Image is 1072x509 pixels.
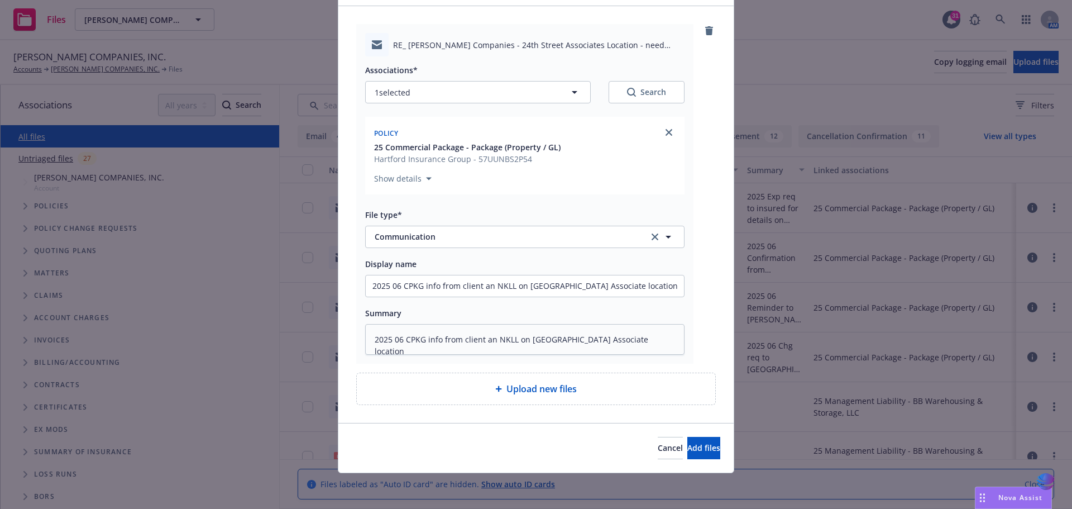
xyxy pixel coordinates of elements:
[609,81,685,103] button: SearchSearch
[1036,472,1055,492] img: svg+xml;base64,PHN2ZyB3aWR0aD0iMzQiIGhlaWdodD0iMzQiIHZpZXdCb3g9IjAgMCAzNCAzNCIgZmlsbD0ibm9uZSIgeG...
[975,487,1052,509] button: Nova Assist
[687,437,720,459] button: Add files
[365,210,402,220] span: File type*
[648,230,662,244] a: clear selection
[374,153,561,165] span: Hartford Insurance Group - 57UUNBS2P54
[658,437,683,459] button: Cancel
[374,141,561,153] button: 25 Commercial Package - Package (Property / GL)
[375,231,633,242] span: Communication
[365,259,417,269] span: Display name
[975,487,989,508] div: Drag to move
[365,226,685,248] button: Communicationclear selection
[506,382,577,396] span: Upload new files
[365,81,591,103] button: 1selected
[662,126,676,139] a: close
[658,443,683,453] span: Cancel
[366,275,684,297] input: Add display name here...
[998,493,1042,502] span: Nova Assist
[627,87,666,98] div: Search
[627,88,636,97] svg: Search
[375,87,410,98] span: 1 selected
[365,65,418,75] span: Associations*
[374,129,399,138] span: Policy
[356,373,716,405] div: Upload new files
[365,324,685,355] textarea: 2025 06 CPKG info from client an NKLL on [GEOGRAPHIC_DATA] Associate location
[365,308,401,318] span: Summary
[687,443,720,453] span: Add files
[370,172,436,185] button: Show details
[393,39,685,51] span: RE_ [PERSON_NAME] Companies - 24th Street Associates Location - need additional information.msg
[702,24,716,37] a: remove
